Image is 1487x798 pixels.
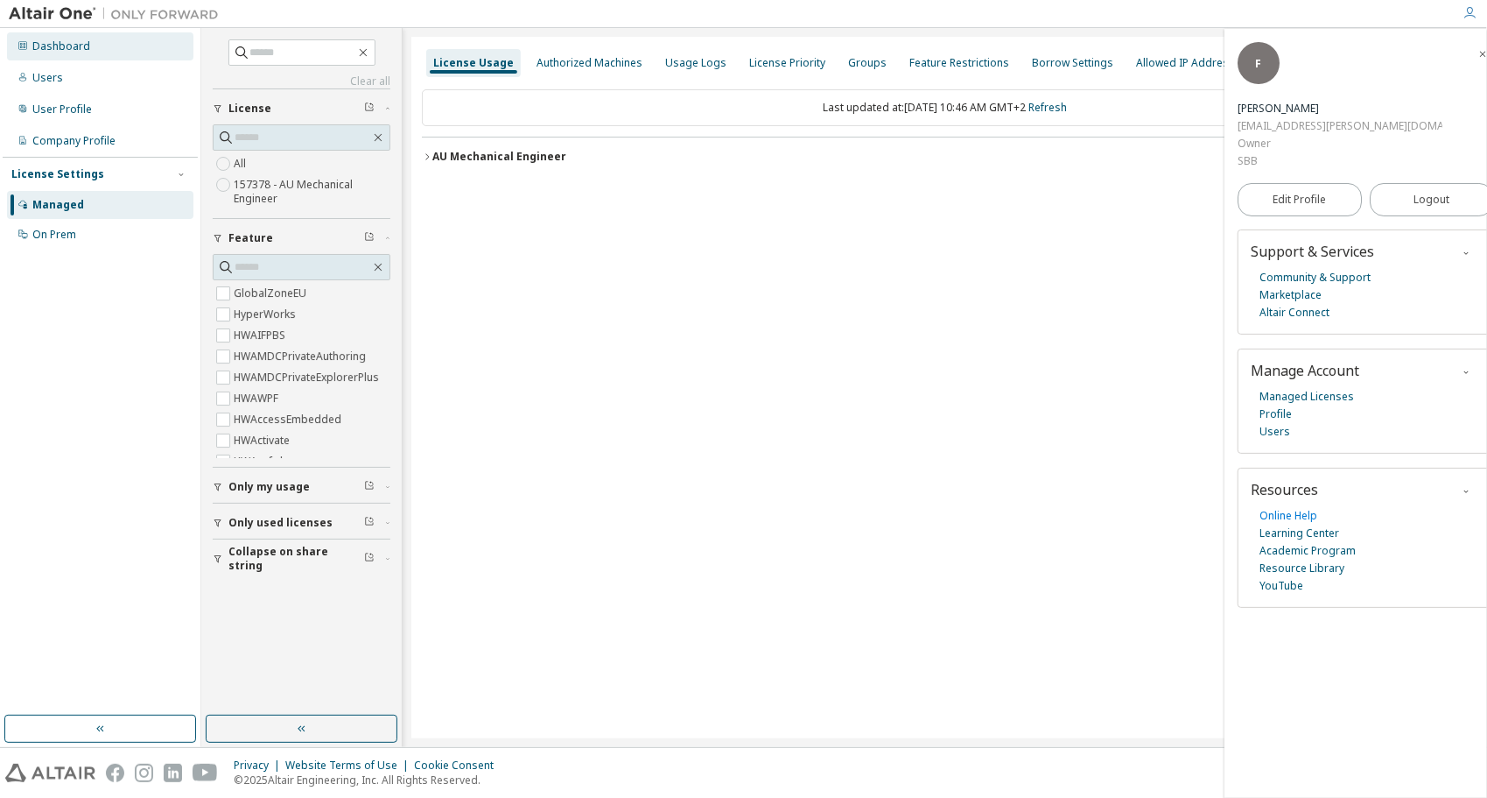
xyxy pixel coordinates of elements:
[164,764,182,782] img: linkedin.svg
[414,759,504,773] div: Cookie Consent
[433,56,514,70] div: License Usage
[234,325,289,346] label: HWAIFPBS
[228,545,364,573] span: Collapse on share string
[432,150,566,164] div: AU Mechanical Engineer
[1259,286,1322,304] a: Marketplace
[909,56,1009,70] div: Feature Restrictions
[234,367,382,388] label: HWAMDCPrivateExplorerPlus
[106,764,124,782] img: facebook.svg
[213,540,390,578] button: Collapse on share string
[213,219,390,258] button: Feature
[1259,542,1356,560] a: Academic Program
[234,174,390,209] label: 157378 - AU Mechanical Engineer
[32,134,116,148] div: Company Profile
[228,231,273,245] span: Feature
[1259,269,1371,286] a: Community & Support
[1259,406,1292,423] a: Profile
[422,138,1468,176] button: AU Mechanical EngineerLicense ID: 157378
[285,759,414,773] div: Website Terms of Use
[135,764,153,782] img: instagram.svg
[1259,304,1329,321] a: Altair Connect
[364,516,375,530] span: Clear filter
[32,228,76,242] div: On Prem
[234,759,285,773] div: Privacy
[234,346,369,367] label: HWAMDCPrivateAuthoring
[848,56,887,70] div: Groups
[1238,100,1442,117] div: Florin Meier
[32,198,84,212] div: Managed
[234,304,299,325] label: HyperWorks
[1251,361,1359,380] span: Manage Account
[234,388,282,409] label: HWAWPF
[1259,507,1317,525] a: Online Help
[537,56,642,70] div: Authorized Machines
[234,430,293,451] label: HWActivate
[228,480,310,494] span: Only my usage
[1259,560,1344,577] a: Resource Library
[1251,480,1318,499] span: Resources
[234,451,290,472] label: HWAcufwh
[1256,56,1262,71] span: F
[1259,423,1290,441] a: Users
[749,56,825,70] div: License Priority
[213,89,390,128] button: License
[32,102,92,117] div: User Profile
[228,102,271,116] span: License
[1251,242,1374,261] span: Support & Services
[1028,100,1067,115] a: Refresh
[1259,388,1354,406] a: Managed Licenses
[11,167,104,181] div: License Settings
[193,764,218,782] img: youtube.svg
[1238,183,1362,216] a: Edit Profile
[364,480,375,494] span: Clear filter
[228,516,333,530] span: Only used licenses
[234,409,345,430] label: HWAccessEmbedded
[234,773,504,787] p: © 2025 Altair Engineering, Inc. All Rights Reserved.
[213,468,390,506] button: Only my usage
[1032,56,1113,70] div: Borrow Settings
[1259,525,1339,542] a: Learning Center
[364,231,375,245] span: Clear filter
[422,89,1468,126] div: Last updated at: [DATE] 10:46 AM GMT+2
[1273,193,1326,207] span: Edit Profile
[32,71,63,85] div: Users
[234,153,249,174] label: All
[213,74,390,88] a: Clear all
[1413,191,1449,208] span: Logout
[364,552,375,566] span: Clear filter
[1136,56,1247,70] div: Allowed IP Addresses
[665,56,726,70] div: Usage Logs
[1238,152,1442,170] div: SBB
[213,504,390,542] button: Only used licenses
[364,102,375,116] span: Clear filter
[32,39,90,53] div: Dashboard
[1259,577,1303,595] a: YouTube
[9,5,228,23] img: Altair One
[5,764,95,782] img: altair_logo.svg
[1238,117,1442,135] div: [EMAIL_ADDRESS][PERSON_NAME][DOMAIN_NAME]
[234,283,310,304] label: GlobalZoneEU
[1238,135,1442,152] div: Owner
